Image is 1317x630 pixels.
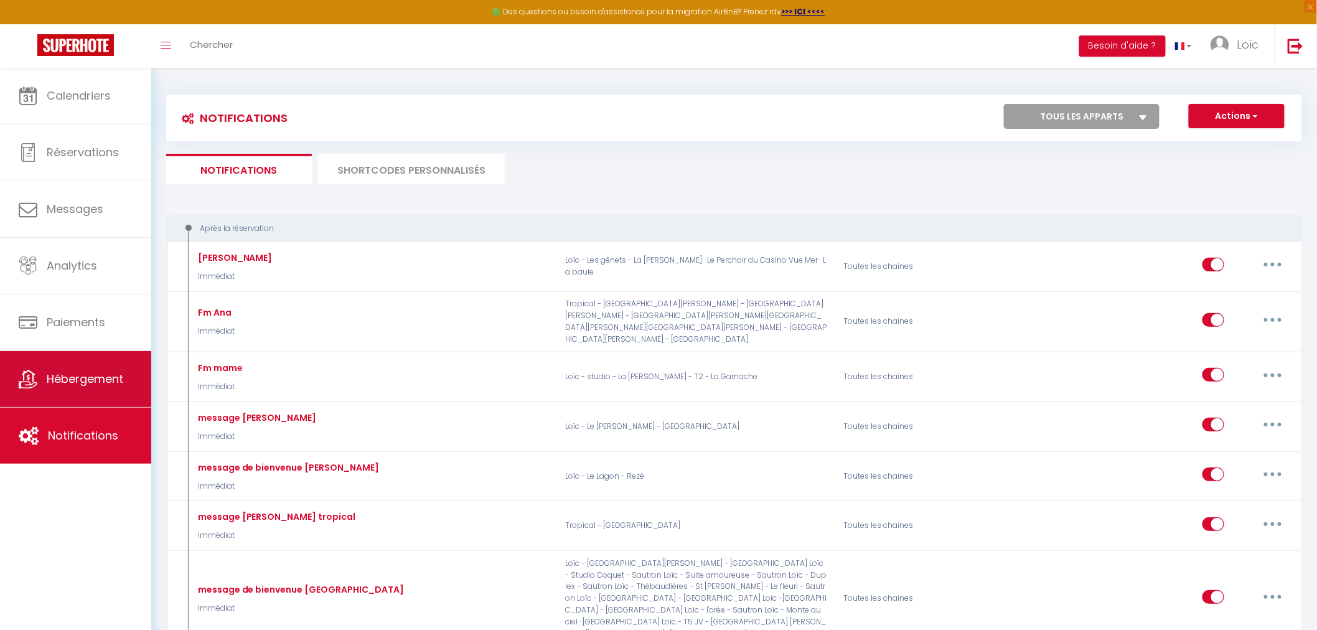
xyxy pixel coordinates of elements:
img: ... [1211,35,1229,54]
div: Toutes les chaines [835,298,1021,345]
p: Loïc - Le [PERSON_NAME] - [GEOGRAPHIC_DATA] [557,408,835,444]
div: message [PERSON_NAME] [195,411,317,425]
p: Loïc - Le Lagon - Rezé [557,458,835,494]
div: message de bienvenue [PERSON_NAME] [195,461,380,474]
button: Besoin d'aide ? [1079,35,1166,57]
div: Fm Ana [195,306,235,319]
a: >>> ICI <<<< [782,6,825,17]
li: SHORTCODES PERSONNALISÉS [318,154,505,184]
p: Immédiat [195,381,243,393]
span: Messages [47,201,103,217]
div: Toutes les chaines [835,359,1021,395]
div: Fm mame [195,361,243,375]
span: Calendriers [47,88,111,103]
div: Après la réservation [178,223,1268,235]
p: Loïc - Les gênets - La [PERSON_NAME] · Le Perchoir du Casino Vue Mer · La baule [557,248,835,284]
div: Toutes les chaines [835,508,1021,544]
div: Toutes les chaines [835,248,1021,284]
button: Actions [1189,104,1285,129]
a: ... Loïc [1201,24,1275,68]
div: [PERSON_NAME] [195,251,273,265]
span: Chercher [190,38,233,51]
span: Hébergement [47,371,123,387]
img: logout [1288,38,1303,54]
p: Immédiat [195,481,380,492]
div: message [PERSON_NAME] tropical [195,510,356,524]
div: Toutes les chaines [835,408,1021,444]
span: Paiements [47,314,105,330]
span: Notifications [48,428,118,443]
span: Loïc [1237,37,1259,52]
a: Chercher [180,24,242,68]
p: Immédiat [195,326,235,337]
p: Loïc - studio - La [PERSON_NAME] - T2 - La Garnache [557,359,835,395]
div: message de bienvenue [GEOGRAPHIC_DATA] [195,583,405,596]
p: Tropical - [GEOGRAPHIC_DATA] [557,508,835,544]
p: Immédiat [195,530,356,542]
p: Immédiat [195,431,317,443]
h3: Notifications [176,104,288,132]
p: Tropical - [GEOGRAPHIC_DATA][PERSON_NAME] - [GEOGRAPHIC_DATA][PERSON_NAME] - [GEOGRAPHIC_DATA][PE... [557,298,835,345]
li: Notifications [166,154,312,184]
span: Réservations [47,144,119,160]
p: Immédiat [195,271,273,283]
div: Toutes les chaines [835,458,1021,494]
img: Super Booking [37,34,114,56]
p: Immédiat [195,603,405,614]
span: Analytics [47,258,97,273]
